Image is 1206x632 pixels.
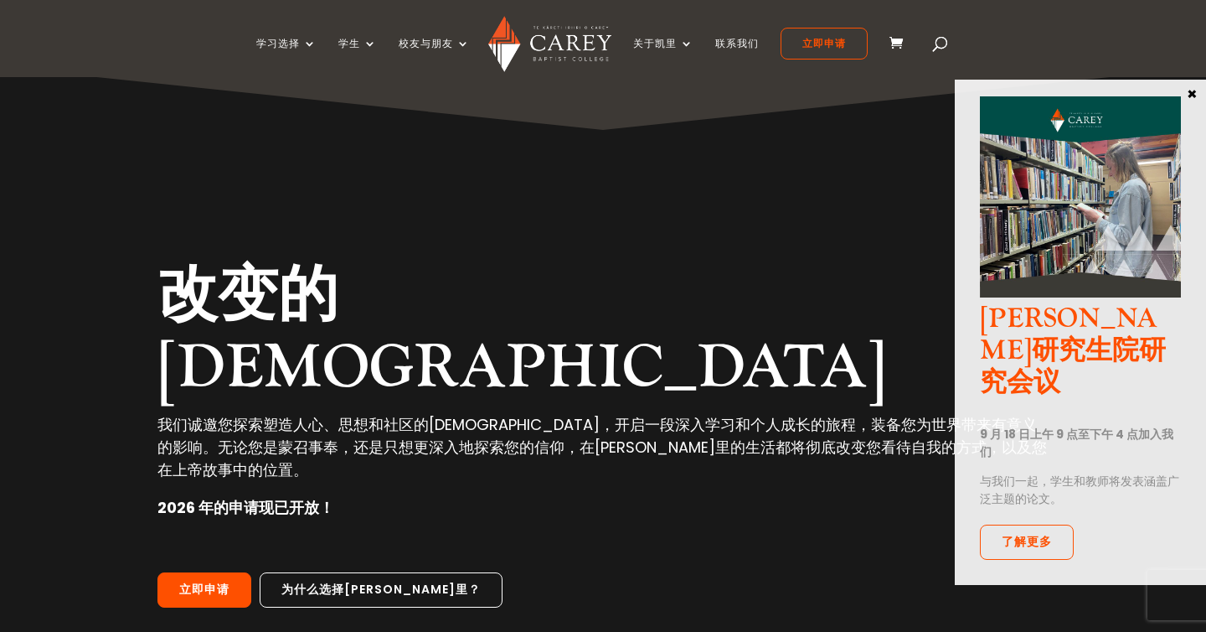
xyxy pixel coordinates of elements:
[980,426,1138,443] font: 9 月 18 日上午 9 点至下午 4 点
[157,414,1047,480] font: 我们诚邀您探索塑造人心、思想和社区的[DEMOGRAPHIC_DATA]，开启一段深入学习和个人成长的旅程，装备您为世界带来有意义的影响。无论您是蒙召事奉，还是只想更深入地探索您的信仰，在[PE...
[980,96,1181,298] img: CGS研究会议
[980,283,1181,303] a: CGS研究会议
[1183,85,1200,101] button: 关闭
[399,36,453,50] font: 校友与朋友
[980,426,1173,460] font: 加入我们
[256,36,300,50] font: 学习选择
[281,581,481,598] font: 为什么选择[PERSON_NAME]里？
[1002,533,1052,550] font: 了解更多
[179,581,229,598] font: 立即申请
[338,36,360,50] font: 学生
[715,38,759,77] a: 联系我们
[157,497,334,518] font: 2026 年的申请现已开放！
[980,473,1179,507] font: 与我们一起，学生和教师将发表涵盖广泛主题的论文。
[488,16,611,72] img: 凯里浸会学院
[1187,82,1198,106] font: ×
[256,38,317,77] a: 学习选择
[633,38,693,77] a: 关于凯里
[157,257,886,407] font: 改变的[DEMOGRAPHIC_DATA]
[399,38,470,77] a: 校友与朋友
[157,572,251,608] a: 立即申请
[980,525,1074,560] a: 了解更多
[715,36,759,50] font: 联系我们
[802,36,846,50] font: 立即申请
[781,28,868,60] a: 立即申请
[980,302,1166,401] font: [PERSON_NAME]研究生院研究会议
[338,38,377,77] a: 学生
[260,572,502,608] a: 为什么选择[PERSON_NAME]里？
[633,36,677,50] font: 关于凯里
